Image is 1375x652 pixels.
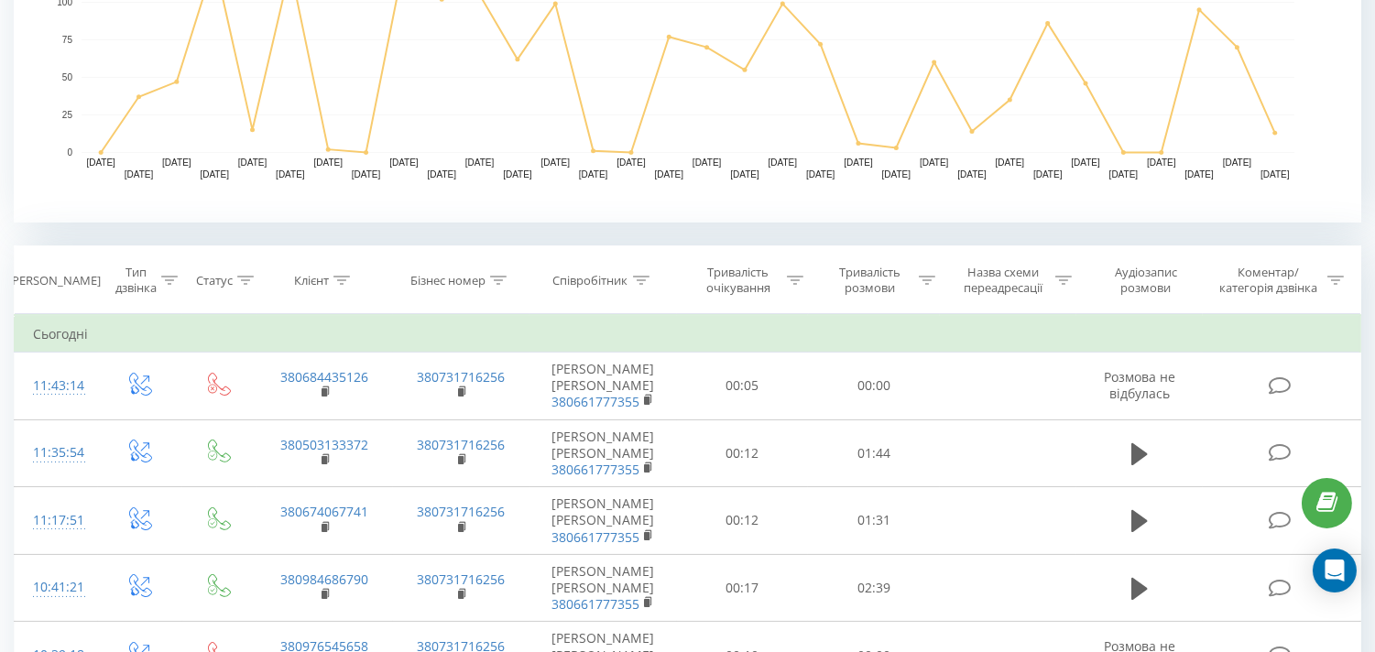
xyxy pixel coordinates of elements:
text: [DATE] [1147,158,1176,168]
a: 380661777355 [551,528,639,546]
text: [DATE] [882,170,911,180]
text: [DATE] [730,170,759,180]
text: [DATE] [238,158,267,168]
a: 380731716256 [417,570,505,588]
div: 11:17:51 [33,503,80,538]
text: [DATE] [503,170,532,180]
text: [DATE] [1223,158,1252,168]
text: [DATE] [162,158,191,168]
text: [DATE] [996,158,1025,168]
text: [DATE] [541,158,571,168]
text: 25 [62,110,73,120]
div: Назва схеми переадресації [956,265,1051,296]
text: [DATE] [86,158,115,168]
text: [DATE] [1071,158,1100,168]
text: [DATE] [465,158,495,168]
a: 380661777355 [551,595,639,613]
div: 10:41:21 [33,570,80,605]
text: [DATE] [389,158,419,168]
div: Тривалість очікування [693,265,783,296]
text: [DATE] [125,170,154,180]
a: 380503133372 [280,436,368,453]
td: [PERSON_NAME] [PERSON_NAME] [529,554,677,622]
div: Клієнт [294,273,329,288]
text: 0 [67,147,72,158]
a: 380731716256 [417,368,505,386]
a: 380674067741 [280,503,368,520]
div: Бізнес номер [410,273,486,288]
a: 380661777355 [551,393,639,410]
td: 00:00 [808,353,940,420]
a: 380731716256 [417,503,505,520]
div: Аудіозапис розмови [1093,265,1198,296]
div: 11:35:54 [33,435,80,471]
text: 75 [62,35,73,45]
text: [DATE] [428,170,457,180]
td: [PERSON_NAME] [PERSON_NAME] [529,353,677,420]
text: [DATE] [617,158,646,168]
text: [DATE] [920,158,949,168]
div: Тривалість розмови [824,265,914,296]
text: [DATE] [1109,170,1139,180]
text: [DATE] [806,170,835,180]
text: [DATE] [579,170,608,180]
span: Розмова не відбулась [1104,368,1175,402]
a: 380731716256 [417,436,505,453]
div: [PERSON_NAME] [8,273,101,288]
text: [DATE] [276,170,305,180]
text: [DATE] [313,158,343,168]
text: [DATE] [200,170,229,180]
td: [PERSON_NAME] [PERSON_NAME] [529,419,677,487]
text: [DATE] [655,170,684,180]
td: 00:17 [677,554,809,622]
td: [PERSON_NAME] [PERSON_NAME] [529,487,677,555]
td: 01:44 [808,419,940,487]
text: [DATE] [693,158,722,168]
text: [DATE] [1033,170,1063,180]
td: 01:31 [808,487,940,555]
text: [DATE] [1260,170,1290,180]
a: 380684435126 [280,368,368,386]
td: Сьогодні [15,316,1361,353]
text: [DATE] [769,158,798,168]
div: Статус [196,273,233,288]
div: Тип дзвінка [115,265,157,296]
a: 380984686790 [280,570,368,588]
a: 380661777355 [551,461,639,478]
td: 02:39 [808,554,940,622]
td: 00:12 [677,419,809,487]
div: Співробітник [553,273,628,288]
div: 11:43:14 [33,368,80,404]
text: 50 [62,72,73,82]
text: [DATE] [957,170,987,180]
text: [DATE] [1184,170,1214,180]
td: 00:12 [677,487,809,555]
text: [DATE] [844,158,873,168]
td: 00:05 [677,353,809,420]
text: [DATE] [352,170,381,180]
div: Open Intercom Messenger [1313,549,1357,592]
div: Коментар/категорія дзвінка [1216,265,1323,296]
